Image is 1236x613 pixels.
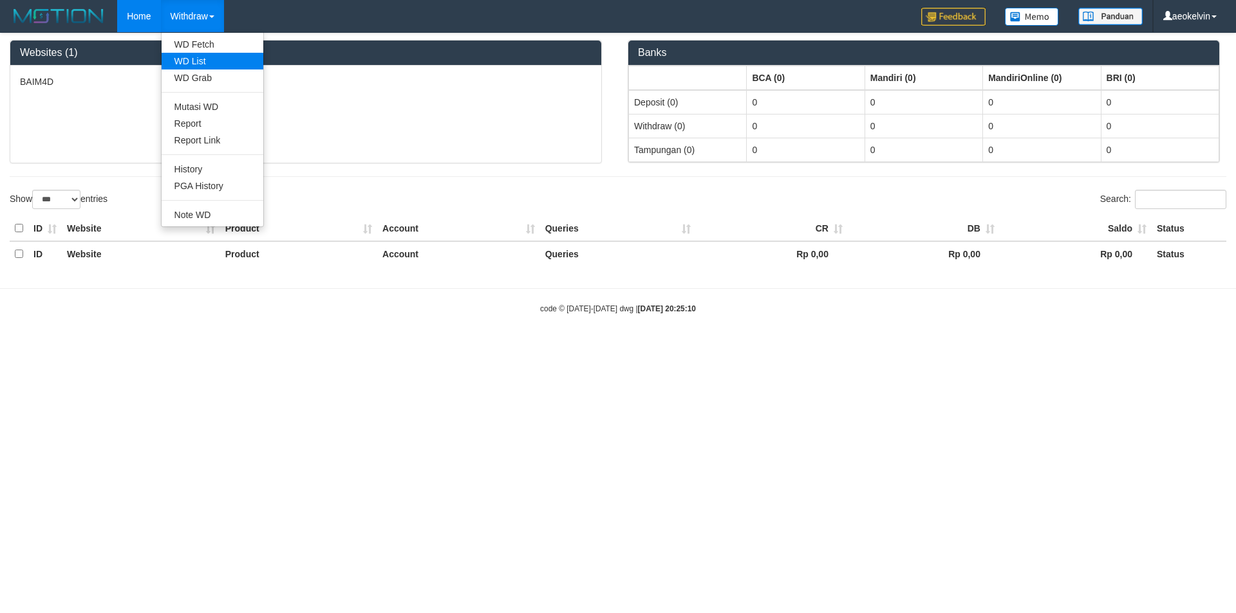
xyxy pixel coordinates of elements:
[220,241,377,266] th: Product
[377,216,540,241] th: Account
[1101,114,1219,138] td: 0
[1101,90,1219,114] td: 0
[62,241,220,266] th: Website
[28,216,62,241] th: ID
[629,66,747,90] th: Group: activate to sort column ascending
[747,114,865,138] td: 0
[1000,216,1152,241] th: Saldo
[540,216,696,241] th: Queries
[696,241,848,266] th: Rp 0,00
[865,138,982,161] td: 0
[32,190,80,209] select: Showentries
[848,241,1000,266] th: Rp 0,00
[28,241,62,266] th: ID
[162,69,263,86] a: WD Grab
[162,132,263,149] a: Report Link
[10,6,108,26] img: MOTION_logo.png
[162,206,263,223] a: Note WD
[20,75,592,88] p: BAIM4D
[983,138,1101,161] td: 0
[629,138,747,161] td: Tampungan (0)
[638,304,696,313] strong: [DATE] 20:25:10
[983,114,1101,138] td: 0
[848,216,1000,241] th: DB
[983,66,1101,90] th: Group: activate to sort column ascending
[540,241,696,266] th: Queries
[865,66,982,90] th: Group: activate to sort column ascending
[62,216,220,241] th: Website
[1152,241,1226,266] th: Status
[629,114,747,138] td: Withdraw (0)
[162,115,263,132] a: Report
[540,304,696,313] small: code © [DATE]-[DATE] dwg |
[162,53,263,69] a: WD List
[696,216,848,241] th: CR
[1101,138,1219,161] td: 0
[162,178,263,194] a: PGA History
[865,90,982,114] td: 0
[1078,8,1143,25] img: panduan.png
[162,98,263,115] a: Mutasi WD
[865,114,982,138] td: 0
[377,241,540,266] th: Account
[629,90,747,114] td: Deposit (0)
[747,90,865,114] td: 0
[1005,8,1059,26] img: Button%20Memo.svg
[1000,241,1152,266] th: Rp 0,00
[1100,190,1226,209] label: Search:
[921,8,986,26] img: Feedback.jpg
[162,161,263,178] a: History
[747,138,865,161] td: 0
[10,190,108,209] label: Show entries
[20,47,592,59] h3: Websites (1)
[638,47,1210,59] h3: Banks
[1152,216,1226,241] th: Status
[1135,190,1226,209] input: Search:
[747,66,865,90] th: Group: activate to sort column ascending
[220,216,377,241] th: Product
[983,90,1101,114] td: 0
[162,36,263,53] a: WD Fetch
[1101,66,1219,90] th: Group: activate to sort column ascending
